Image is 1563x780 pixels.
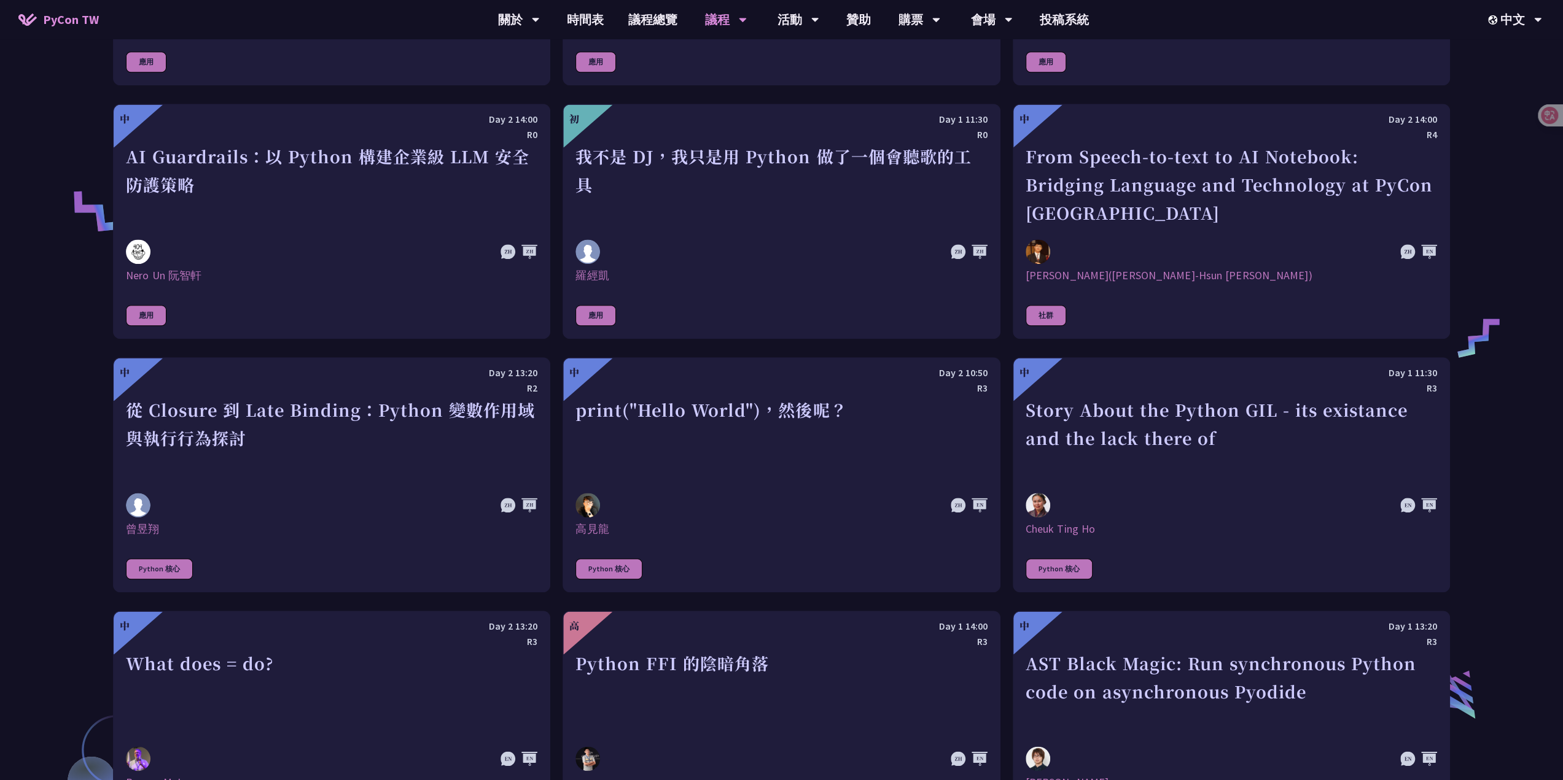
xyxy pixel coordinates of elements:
div: 中 [120,619,130,633]
div: Day 2 10:50 [575,365,987,380]
div: 我不是 DJ，我只是用 Python 做了一個會聽歌的工具 [575,142,987,227]
div: 中 [569,365,579,380]
div: R3 [126,634,537,649]
a: 中 Day 2 14:00 R0 AI Guardrails：以 Python 構建企業級 LLM 安全防護策略 Nero Un 阮智軒 Nero Un 阮智軒 應用 [113,104,550,339]
div: 應用 [575,305,616,326]
div: Day 2 14:00 [1026,112,1437,127]
div: Day 1 13:20 [1026,619,1437,634]
div: 中 [1019,619,1029,633]
div: Day 2 13:20 [126,365,537,380]
div: R3 [575,380,987,396]
div: Day 2 14:00 [126,112,537,127]
img: scc [575,746,600,771]
div: R2 [126,380,537,396]
div: R3 [1026,380,1437,396]
div: Python 核心 [575,558,642,579]
div: 從 Closure 到 Late Binding：Python 變數作用域與執行行為探討 [126,396,537,481]
div: Day 1 11:30 [575,112,987,127]
img: Reuven M. Lerner [126,746,150,773]
div: 中 [1019,365,1029,380]
div: print("Hello World")，然後呢？ [575,396,987,481]
span: PyCon TW [43,10,99,29]
div: What does = do? [126,649,537,734]
div: 應用 [126,305,166,326]
a: PyCon TW [6,4,111,35]
div: Day 1 11:30 [1026,365,1437,380]
div: Python 核心 [1026,558,1093,579]
img: Cheuk Ting Ho [1026,493,1050,517]
a: 中 Day 1 11:30 R3 Story About the Python GIL - its existance and the lack there of Cheuk Ting Ho C... [1013,357,1450,592]
img: 曾昱翔 [126,493,150,517]
div: 中 [120,365,130,380]
div: R3 [575,634,987,649]
div: 羅經凱 [575,268,987,283]
div: R3 [1026,634,1437,649]
img: Yuichiro Tachibana [1026,746,1050,771]
div: Story About the Python GIL - its existance and the lack there of [1026,396,1437,481]
img: Home icon of PyCon TW 2025 [18,14,37,26]
a: 中 Day 2 13:20 R2 從 Closure 到 Late Binding：Python 變數作用域與執行行為探討 曾昱翔 曾昱翔 Python 核心 [113,357,550,592]
a: 中 Day 2 10:50 R3 print("Hello World")，然後呢？ 高見龍 高見龍 Python 核心 [563,357,1000,592]
div: R0 [126,127,537,142]
div: AI Guardrails：以 Python 構建企業級 LLM 安全防護策略 [126,142,537,227]
div: AST Black Magic: Run synchronous Python code on asynchronous Pyodide [1026,649,1437,734]
a: 中 Day 2 14:00 R4 From Speech-to-text to AI Notebook: Bridging Language and Technology at PyCon [G... [1013,104,1450,339]
div: [PERSON_NAME]([PERSON_NAME]-Hsun [PERSON_NAME]) [1026,268,1437,283]
div: 應用 [126,52,166,72]
div: Cheuk Ting Ho [1026,522,1437,536]
div: From Speech-to-text to AI Notebook: Bridging Language and Technology at PyCon [GEOGRAPHIC_DATA] [1026,142,1437,227]
img: 羅經凱 [575,239,600,264]
div: 高見龍 [575,522,987,536]
div: Python 核心 [126,558,193,579]
div: Nero Un 阮智軒 [126,268,537,283]
a: 初 Day 1 11:30 R0 我不是 DJ，我只是用 Python 做了一個會聽歌的工具 羅經凱 羅經凱 應用 [563,104,1000,339]
div: 中 [1019,112,1029,126]
div: Python FFI 的陰暗角落 [575,649,987,734]
div: Day 2 13:20 [126,619,537,634]
div: R4 [1026,127,1437,142]
div: 中 [120,112,130,126]
div: R0 [575,127,987,142]
div: 社群 [1026,305,1066,326]
div: 初 [569,112,579,126]
img: 高見龍 [575,493,600,517]
div: Day 1 14:00 [575,619,987,634]
div: 高 [569,619,579,633]
div: 應用 [575,52,616,72]
div: 曾昱翔 [126,522,537,536]
img: 李昱勳 (Yu-Hsun Lee) [1026,239,1050,264]
img: Locale Icon [1488,15,1500,25]
img: Nero Un 阮智軒 [126,239,150,264]
div: 應用 [1026,52,1066,72]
